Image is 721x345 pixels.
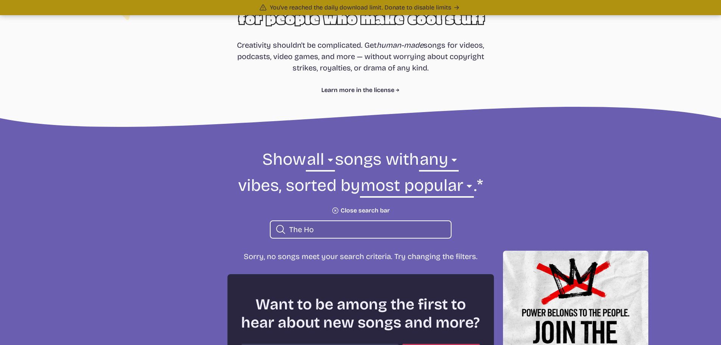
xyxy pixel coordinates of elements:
[237,39,484,73] p: Creativity shouldn't be complicated. Get songs for videos, podcasts, video games, and more — with...
[240,251,482,262] p: Sorry, no songs meet your search criteria. Try changing the filters.
[321,86,400,95] a: Learn more in the license
[241,295,480,332] h2: Want to be among the first to hear about new songs and more?
[155,148,567,239] form: Show songs with vibes, sorted by .
[377,41,424,50] i: human-made
[306,148,335,175] select: genre
[360,175,474,201] select: sorting
[419,148,459,175] select: vibe
[332,207,390,214] button: Close search bar
[289,225,445,234] input: search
